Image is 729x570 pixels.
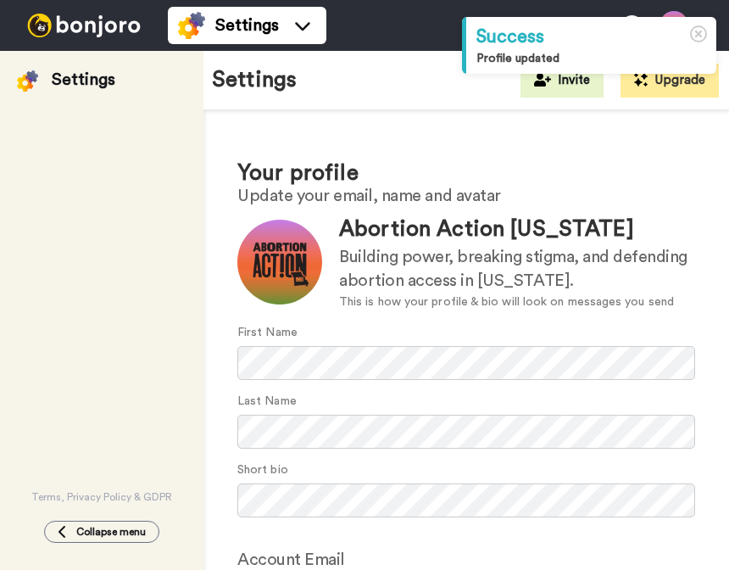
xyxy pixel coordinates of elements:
[215,14,279,37] span: Settings
[339,245,695,293] div: Building power, breaking stigma, and defending abortion access in [US_STATE].
[476,24,706,50] div: Success
[20,14,147,37] img: bj-logo-header-white.svg
[339,214,695,245] div: Abortion Action [US_STATE]
[339,293,695,311] div: This is how your profile & bio will look on messages you send
[52,68,115,92] div: Settings
[237,393,297,411] label: Last Name
[76,525,146,539] span: Collapse menu
[178,12,205,39] img: settings-colored.svg
[237,161,695,186] h1: Your profile
[620,64,719,98] button: Upgrade
[237,461,288,479] label: Short bio
[237,324,298,342] label: First Name
[520,64,604,98] button: Invite
[17,70,38,92] img: settings-colored.svg
[212,68,297,92] h1: Settings
[44,521,159,543] button: Collapse menu
[237,187,695,205] h2: Update your email, name and avatar
[476,50,706,67] div: Profile updated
